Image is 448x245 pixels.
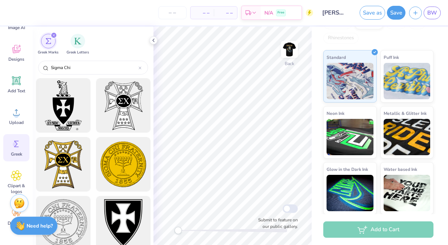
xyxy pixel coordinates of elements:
img: Water based Ink [384,175,431,211]
label: Submit to feature on our public gallery. [254,217,298,230]
a: BW [424,7,441,19]
img: Greek Letters Image [74,37,81,45]
button: Save as [360,6,385,20]
span: Neon Ink [327,109,344,117]
span: Designs [8,56,24,62]
button: filter button [38,34,59,55]
div: Accessibility label [175,227,182,234]
img: Standard [327,63,373,99]
span: Puff Ink [384,53,399,61]
span: Water based Ink [384,165,417,173]
span: Upload [9,120,24,125]
span: Clipart & logos [4,183,28,194]
input: Untitled Design [317,5,352,20]
div: Back [285,60,294,67]
span: BW [427,9,437,17]
span: N/A [264,9,273,17]
img: Metallic & Glitter Ink [384,119,431,155]
span: Greek [11,151,22,157]
img: Greek Marks Image [45,38,51,44]
span: Free [277,10,284,15]
span: Decorate [8,220,25,226]
div: filter for Greek Letters [67,34,89,55]
span: Metallic & Glitter Ink [384,109,427,117]
button: Save [387,6,405,20]
strong: Need help? [27,222,53,229]
span: Greek Marks [38,50,59,55]
div: filter for Greek Marks [38,34,59,55]
input: Try "Alpha" [50,64,139,71]
button: filter button [67,34,89,55]
span: Greek Letters [67,50,89,55]
div: Rhinestones [323,33,359,44]
img: Puff Ink [384,63,431,99]
span: Standard [327,53,346,61]
img: Neon Ink [327,119,373,155]
span: Glow in the Dark Ink [327,165,368,173]
span: Image AI [8,25,25,31]
span: – – [195,9,209,17]
span: – – [218,9,233,17]
img: Back [282,42,297,57]
img: Glow in the Dark Ink [327,175,373,211]
span: Add Text [8,88,25,94]
input: – – [158,6,187,19]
